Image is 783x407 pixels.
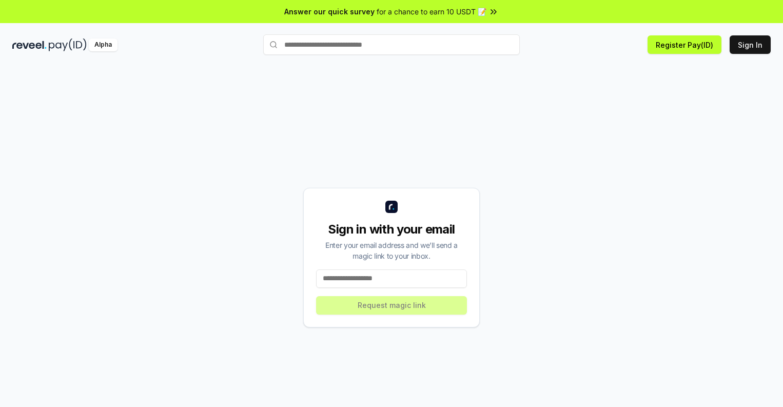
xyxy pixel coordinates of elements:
span: for a chance to earn 10 USDT 📝 [377,6,486,17]
div: Alpha [89,38,118,51]
span: Answer our quick survey [284,6,375,17]
button: Sign In [730,35,771,54]
img: reveel_dark [12,38,47,51]
img: pay_id [49,38,87,51]
div: Enter your email address and we’ll send a magic link to your inbox. [316,240,467,261]
button: Register Pay(ID) [648,35,721,54]
img: logo_small [385,201,398,213]
div: Sign in with your email [316,221,467,238]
